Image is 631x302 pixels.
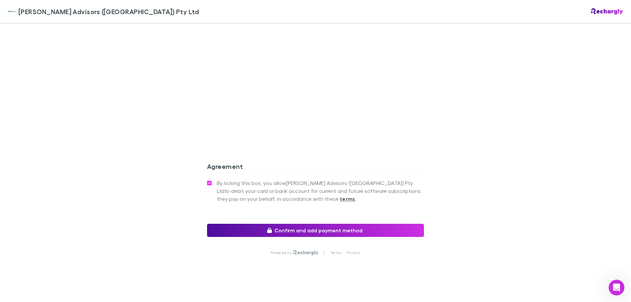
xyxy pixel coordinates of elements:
[591,8,623,15] img: Rechargly Logo
[270,250,293,255] p: Powered by
[8,8,16,15] img: William Buck Advisors (WA) Pty Ltd's Logo
[340,196,355,202] strong: terms
[347,250,361,255] a: Privacy
[330,250,341,255] a: Terms
[609,280,624,295] iframe: Intercom live chat
[207,224,424,237] button: Confirm and add payment method
[207,162,424,173] h3: Agreement
[217,179,424,203] span: By ticking this box, you allow [PERSON_NAME] Advisors ([GEOGRAPHIC_DATA]) Pty Ltd to debit your c...
[18,7,199,16] span: [PERSON_NAME] Advisors ([GEOGRAPHIC_DATA]) Pty Ltd
[293,250,318,255] img: Rechargly Logo
[324,250,325,255] p: |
